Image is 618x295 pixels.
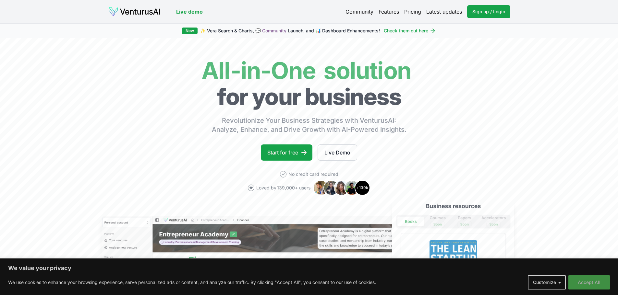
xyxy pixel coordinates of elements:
[467,5,510,18] a: Sign up / Login
[8,264,610,272] p: We value your privacy
[384,28,436,34] a: Check them out here
[261,144,312,161] a: Start for free
[108,6,161,17] img: logo
[176,8,203,16] a: Live demo
[404,8,421,16] a: Pricing
[426,8,462,16] a: Latest updates
[318,144,357,161] a: Live Demo
[568,275,610,289] button: Accept All
[379,8,399,16] a: Features
[345,8,373,16] a: Community
[323,180,339,196] img: Avatar 2
[200,28,380,34] span: ✨ Vera Search & Charts, 💬 Launch, and 📊 Dashboard Enhancements!
[8,278,376,286] p: We use cookies to enhance your browsing experience, serve personalized ads or content, and analyz...
[313,180,329,196] img: Avatar 1
[344,180,360,196] img: Avatar 4
[262,28,286,33] a: Community
[182,28,198,34] div: New
[528,275,566,289] button: Customize
[334,180,349,196] img: Avatar 3
[472,8,505,15] span: Sign up / Login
